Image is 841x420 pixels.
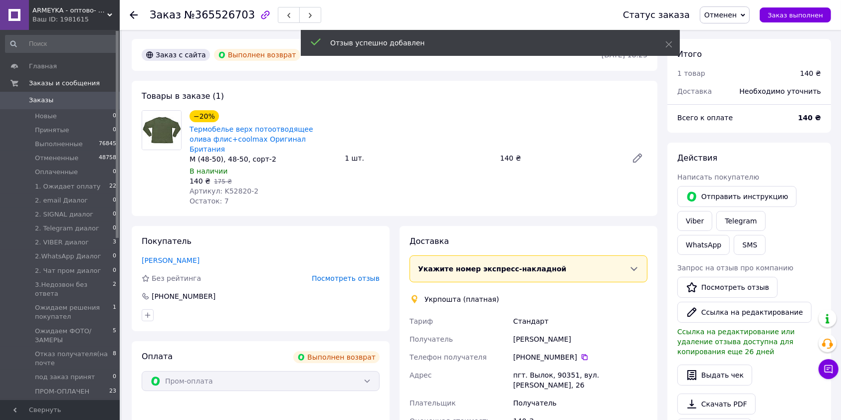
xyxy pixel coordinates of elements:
span: 22 [109,182,116,191]
span: 0 [113,126,116,135]
span: Написать покупателю [677,173,759,181]
div: Укрпошта (платная) [422,294,502,304]
span: 2. VIBER диалог [35,238,89,247]
span: 3 [113,238,116,247]
span: Ссылка на редактирование или удаление отзыва доступна для копирования еще 26 дней [677,328,795,356]
span: 2. SIGNAL диалог [35,210,93,219]
span: 8 [113,350,116,368]
a: WhatsApp [677,235,730,255]
span: Запрос на отзыв про компанию [677,264,794,272]
span: Заказ выполнен [768,11,823,19]
span: Принятые [35,126,69,135]
span: Новые [35,112,57,121]
b: 140 ₴ [798,114,821,122]
span: 2. Telegram диалог [35,224,99,233]
span: 2. Чат пром диалог [35,266,101,275]
span: Посмотреть отзыв [312,274,380,282]
span: Оплата [142,352,173,361]
div: Получатель [511,394,649,412]
span: Укажите номер экспресс-накладной [418,265,567,273]
span: 140 ₴ [190,177,210,185]
a: Посмотреть отзыв [677,277,778,298]
span: Заказ [150,9,181,21]
a: Viber [677,211,712,231]
span: Ожидаем ФОТО/ЗАМЕРЫ [35,327,113,345]
span: 0 [113,196,116,205]
span: Товары в заказе (1) [142,91,224,101]
a: Редактировать [628,148,647,168]
div: Статус заказа [623,10,690,20]
span: Отмененные [35,154,78,163]
span: Выполненные [35,140,83,149]
span: Итого [677,49,702,59]
img: Термобелье верх потоотводящее олива флис+coolmax Оригинал Британия [142,111,181,150]
span: 0 [113,112,116,121]
span: Получатель [410,335,453,343]
span: 0 [113,252,116,261]
span: Отменен [704,11,737,19]
span: Плательщик [410,399,456,407]
span: Покупатель [142,236,192,246]
div: 140 ₴ [800,68,821,78]
div: [PHONE_NUMBER] [151,291,216,301]
div: 140 ₴ [496,151,624,165]
span: Заказы [29,96,53,105]
span: Телефон получателя [410,353,487,361]
span: Тариф [410,317,433,325]
span: ARMEYKA - оптово- розничная база- Военторг [32,6,107,15]
span: Доставка [410,236,449,246]
div: 1 шт. [341,151,496,165]
span: Заказы и сообщения [29,79,100,88]
span: 175 ₴ [214,178,232,185]
div: −20% [190,110,219,122]
span: 2.WhatsApp Диалог [35,252,101,261]
div: Выполнен возврат [293,351,380,363]
button: Чат с покупателем [819,359,839,379]
div: M (48-50), 48-50, сорт-2 [190,154,337,164]
span: 0 [113,168,116,177]
span: Доставка [677,87,712,95]
div: Выполнен возврат [214,49,300,61]
div: Ваш ID: 1981615 [32,15,120,24]
span: Главная [29,62,57,71]
span: Артикул: K52820-2 [190,187,258,195]
div: Вернуться назад [130,10,138,20]
span: Без рейтинга [152,274,201,282]
span: под заказ принят [35,373,95,382]
span: 0 [113,210,116,219]
span: Отказ получателя(на почте [35,350,113,368]
span: Остаток: 7 [190,197,229,205]
button: Заказ выполнен [760,7,831,22]
a: Скачать PDF [677,394,756,415]
a: [PERSON_NAME] [142,256,200,264]
div: [PERSON_NAME] [511,330,649,348]
a: Термобелье верх потоотводящее олива флис+coolmax Оригинал Британия [190,125,313,153]
button: Выдать чек [677,365,752,386]
span: 0 [113,266,116,275]
div: Отзыв успешно добавлен [330,38,640,48]
div: пгт. Вылок, 90351, вул. [PERSON_NAME], 26 [511,366,649,394]
span: №365526703 [184,9,255,21]
span: В наличии [190,167,227,175]
a: Telegram [716,211,765,231]
span: 48758 [99,154,116,163]
span: 0 [113,373,116,382]
span: 23 [109,387,116,396]
span: 2 [113,280,116,298]
span: 5 [113,327,116,345]
button: Отправить инструкцию [677,186,797,207]
span: Ожидаем решения покупател [35,303,113,321]
span: 0 [113,224,116,233]
div: Необходимо уточнить [734,80,827,102]
input: Поиск [5,35,117,53]
span: Всего к оплате [677,114,733,122]
span: Адрес [410,371,431,379]
div: Стандарт [511,312,649,330]
div: Заказ с сайта [142,49,210,61]
button: SMS [734,235,766,255]
span: 2. email Диалог [35,196,88,205]
span: 1. Ожидает оплату [35,182,101,191]
span: 76845 [99,140,116,149]
button: Ссылка на редактирование [677,302,812,323]
span: Оплаченные [35,168,78,177]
